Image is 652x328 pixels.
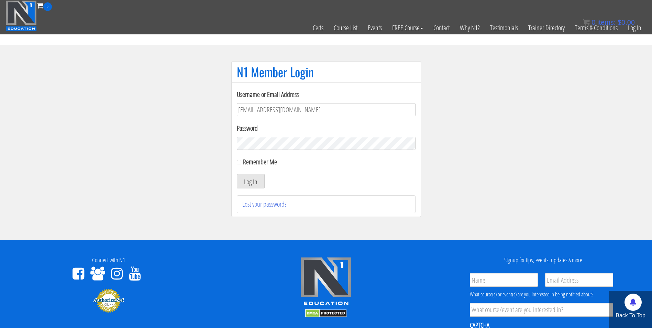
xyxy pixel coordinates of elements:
[523,11,570,45] a: Trainer Directory
[37,1,52,10] a: 0
[597,19,616,26] span: items:
[387,11,428,45] a: FREE Course
[618,19,635,26] bdi: 0.00
[583,19,590,26] img: icon11.png
[570,11,623,45] a: Terms & Conditions
[242,199,287,209] a: Lost your password?
[618,19,621,26] span: $
[93,288,124,313] img: Authorize.Net Merchant - Click to Verify
[623,11,647,45] a: Log In
[305,309,347,317] img: DMCA.com Protection Status
[428,11,455,45] a: Contact
[470,290,613,298] div: What course(s) or event(s) are you interested in being notified about?
[237,123,416,133] label: Password
[5,257,212,264] h4: Connect with N1
[308,11,329,45] a: Certs
[5,0,37,31] img: n1-education
[363,11,387,45] a: Events
[485,11,523,45] a: Testimonials
[237,65,416,79] h1: N1 Member Login
[545,273,613,287] input: Email Address
[583,19,635,26] a: 0 items: $0.00
[455,11,485,45] a: Why N1?
[237,174,265,188] button: Log In
[243,157,277,166] label: Remember Me
[237,89,416,100] label: Username or Email Address
[470,273,538,287] input: Name
[470,303,613,317] input: What course/event are you interested in?
[329,11,363,45] a: Course List
[609,311,652,320] p: Back To Top
[43,2,52,11] span: 0
[592,19,595,26] span: 0
[300,257,352,308] img: n1-edu-logo
[440,257,647,264] h4: Signup for tips, events, updates & more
